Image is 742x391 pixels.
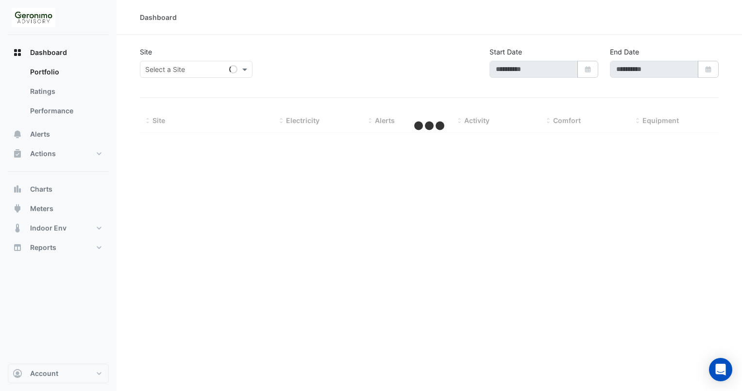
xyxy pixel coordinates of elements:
[8,199,109,218] button: Meters
[13,149,22,159] app-icon: Actions
[286,116,320,124] span: Electricity
[464,116,489,124] span: Activity
[13,184,22,194] app-icon: Charts
[8,43,109,62] button: Dashboard
[13,129,22,139] app-icon: Alerts
[152,116,165,124] span: Site
[8,62,109,124] div: Dashboard
[30,223,67,233] span: Indoor Env
[489,47,522,57] label: Start Date
[30,129,50,139] span: Alerts
[140,12,177,22] div: Dashboard
[13,243,22,252] app-icon: Reports
[610,47,639,57] label: End Date
[12,8,55,27] img: Company Logo
[8,179,109,199] button: Charts
[8,218,109,238] button: Indoor Env
[22,101,109,121] a: Performance
[30,243,56,252] span: Reports
[8,364,109,383] button: Account
[8,144,109,163] button: Actions
[30,184,52,194] span: Charts
[30,369,58,378] span: Account
[30,204,53,213] span: Meters
[709,358,732,381] div: Open Intercom Messenger
[375,116,395,124] span: Alerts
[22,62,109,82] a: Portfolio
[30,48,67,57] span: Dashboard
[13,223,22,233] app-icon: Indoor Env
[8,124,109,144] button: Alerts
[8,238,109,257] button: Reports
[13,204,22,213] app-icon: Meters
[30,149,56,159] span: Actions
[642,116,679,124] span: Equipment
[140,47,152,57] label: Site
[553,116,581,124] span: Comfort
[22,82,109,101] a: Ratings
[13,48,22,57] app-icon: Dashboard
